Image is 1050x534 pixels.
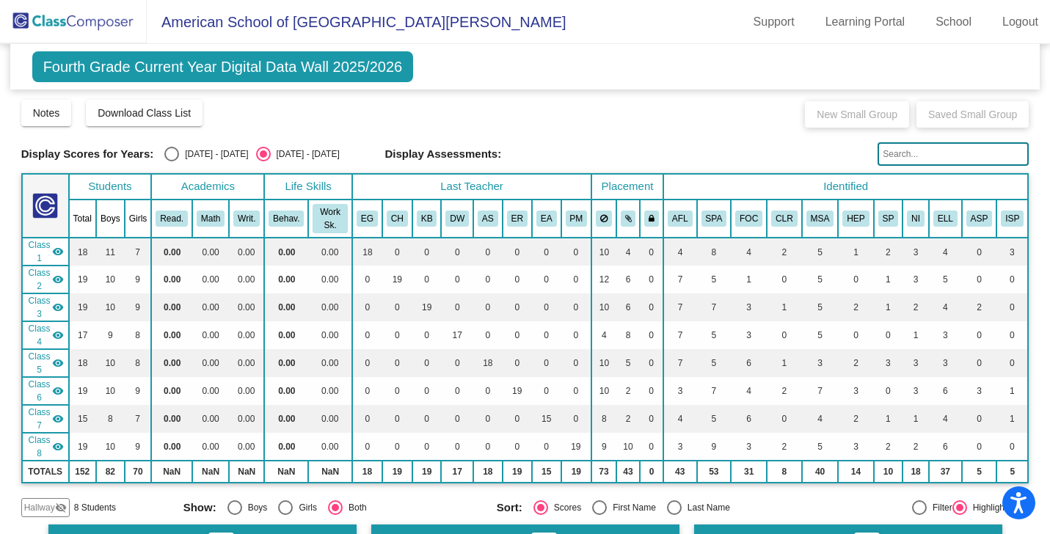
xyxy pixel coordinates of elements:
[229,377,264,405] td: 0.00
[701,211,727,227] button: SPA
[561,200,592,238] th: Paul Morais
[179,147,248,161] div: [DATE] - [DATE]
[22,238,69,266] td: Erin Greenfield - No Class Name
[147,10,566,34] span: American School of [GEOGRAPHIC_DATA][PERSON_NAME]
[929,266,962,293] td: 5
[69,293,96,321] td: 19
[697,321,732,349] td: 5
[151,266,192,293] td: 0.00
[874,200,903,238] th: Parent is Staff Member
[269,211,304,227] button: Behav.
[125,321,152,349] td: 8
[929,200,962,238] th: English Language Learner
[197,211,225,227] button: Math
[962,266,997,293] td: 0
[532,405,561,433] td: 15
[473,266,503,293] td: 0
[352,293,382,321] td: 0
[27,350,52,376] span: Class 5
[874,321,903,349] td: 0
[591,349,616,377] td: 10
[640,266,663,293] td: 0
[640,293,663,321] td: 0
[382,377,412,405] td: 0
[640,321,663,349] td: 0
[52,274,64,285] mat-icon: visibility
[697,405,732,433] td: 5
[591,200,616,238] th: Keep away students
[1001,211,1024,227] button: ISP
[663,238,697,266] td: 4
[962,238,997,266] td: 0
[842,211,869,227] button: HEP
[192,238,229,266] td: 0.00
[532,349,561,377] td: 0
[561,293,592,321] td: 0
[412,377,442,405] td: 0
[996,293,1028,321] td: 0
[229,405,264,433] td: 0.00
[264,377,308,405] td: 0.00
[663,377,697,405] td: 3
[96,377,125,405] td: 10
[640,377,663,405] td: 0
[96,293,125,321] td: 10
[767,321,802,349] td: 0
[264,174,352,200] th: Life Skills
[27,238,52,265] span: Class 1
[767,200,802,238] th: Involved with Counselors regularly inside the school day
[69,377,96,405] td: 19
[903,405,929,433] td: 1
[962,200,997,238] th: Accommodation Support Plan (ie visual, hearing impairment, anxiety)
[561,321,592,349] td: 0
[591,238,616,266] td: 10
[878,211,899,227] button: SP
[903,377,929,405] td: 3
[532,200,561,238] th: Emily Allmandinger
[903,349,929,377] td: 3
[412,200,442,238] th: Kyle Balensiefer
[151,377,192,405] td: 0.00
[814,10,917,34] a: Learning Portal
[962,293,997,321] td: 2
[151,321,192,349] td: 0.00
[125,349,152,377] td: 8
[22,349,69,377] td: Anne Sarafin - No Class Name
[874,377,903,405] td: 0
[125,293,152,321] td: 9
[264,321,308,349] td: 0.00
[151,405,192,433] td: 0.00
[591,266,616,293] td: 12
[69,174,152,200] th: Students
[996,349,1028,377] td: 0
[838,238,873,266] td: 1
[52,357,64,369] mat-icon: visibility
[96,266,125,293] td: 10
[929,377,962,405] td: 6
[229,266,264,293] td: 0.00
[473,321,503,349] td: 0
[697,266,732,293] td: 5
[52,246,64,257] mat-icon: visibility
[903,321,929,349] td: 1
[382,321,412,349] td: 0
[663,266,697,293] td: 7
[929,321,962,349] td: 3
[929,238,962,266] td: 4
[271,147,340,161] div: [DATE] - [DATE]
[412,349,442,377] td: 0
[352,349,382,377] td: 0
[878,142,1029,166] input: Search...
[640,238,663,266] td: 0
[903,200,929,238] th: Non Independent Work Habits
[933,211,958,227] button: ELL
[52,385,64,397] mat-icon: visibility
[98,107,191,119] span: Download Class List
[27,322,52,348] span: Class 4
[22,293,69,321] td: Kyle Balensiefer - No Class Name
[532,238,561,266] td: 0
[229,238,264,266] td: 0.00
[192,321,229,349] td: 0.00
[164,147,339,161] mat-radio-group: Select an option
[561,238,592,266] td: 0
